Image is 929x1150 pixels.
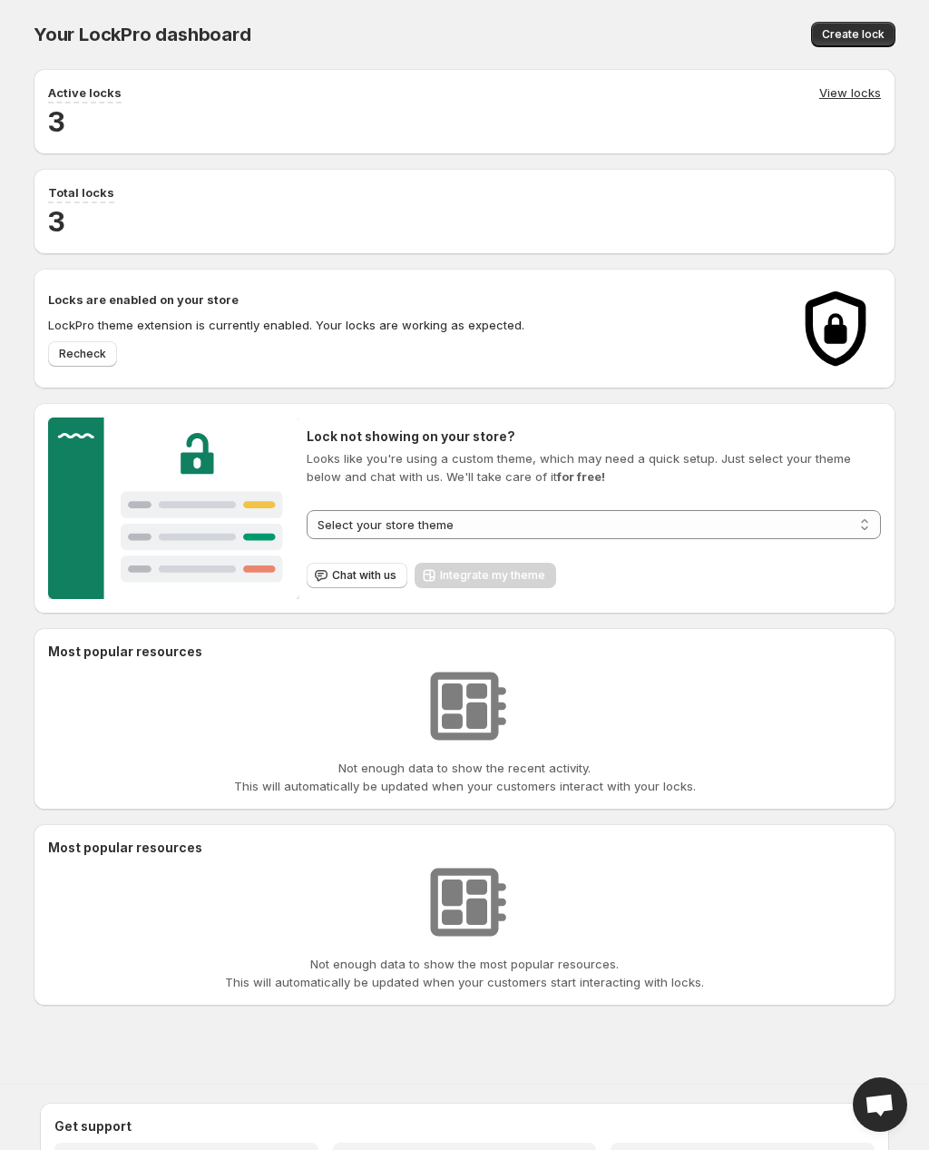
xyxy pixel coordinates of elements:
button: Recheck [48,341,117,367]
h2: Locks are enabled on your store [48,290,772,309]
strong: for free! [557,469,605,484]
h2: Lock not showing on your store? [307,428,881,446]
h2: 3 [48,203,881,240]
p: Active locks [48,84,122,102]
button: Create lock [811,22,895,47]
img: No resources found [419,661,510,752]
h2: Get support [54,1117,875,1135]
h2: Most popular resources [48,839,881,857]
button: Chat with us [307,563,407,588]
h2: Most popular resources [48,643,881,661]
span: Recheck [59,347,106,361]
h2: 3 [48,103,881,140]
a: View locks [819,84,881,103]
p: Total locks [48,183,114,201]
img: No resources found [419,857,510,948]
img: Customer support [48,418,299,599]
p: Not enough data to show the recent activity. This will automatically be updated when your custome... [234,759,696,795]
p: LockPro theme extension is currently enabled. Your locks are working as expected. [48,316,772,334]
p: Not enough data to show the most popular resources. This will automatically be updated when your ... [225,955,704,991]
span: Your LockPro dashboard [34,24,251,45]
p: Looks like you're using a custom theme, which may need a quick setup. Just select your theme belo... [307,449,881,486]
span: Create lock [822,27,885,42]
span: Chat with us [332,568,396,583]
a: Open chat [853,1077,907,1132]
